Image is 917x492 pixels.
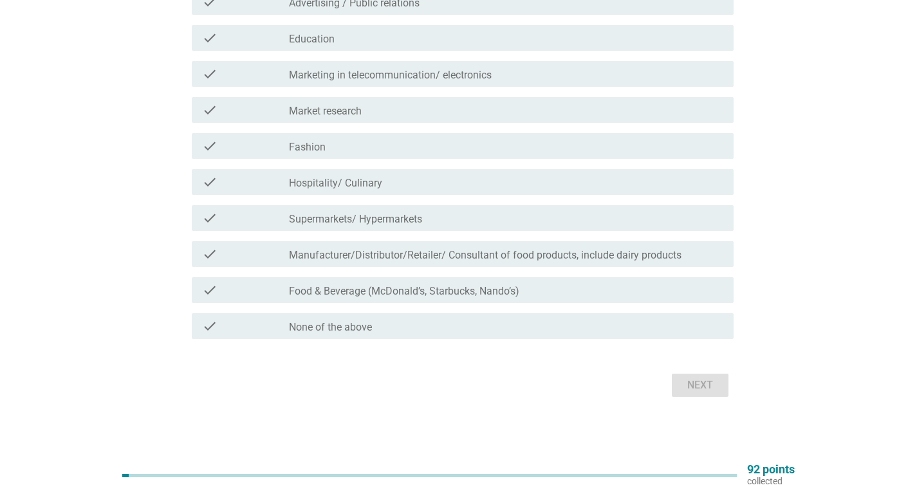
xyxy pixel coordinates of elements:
label: Supermarkets/ Hypermarkets [289,213,422,226]
label: Market research [289,105,362,118]
i: check [202,318,218,334]
label: Fashion [289,141,326,154]
label: Food & Beverage (McDonald’s, Starbucks, Nando’s) [289,285,519,298]
label: None of the above [289,321,372,334]
label: Hospitality/ Culinary [289,177,382,190]
i: check [202,138,218,154]
i: check [202,66,218,82]
i: check [202,174,218,190]
i: check [202,210,218,226]
label: Education [289,33,335,46]
i: check [202,102,218,118]
p: collected [747,475,795,487]
p: 92 points [747,464,795,475]
i: check [202,30,218,46]
i: check [202,282,218,298]
i: check [202,246,218,262]
label: Manufacturer/Distributor/Retailer/ Consultant of food products, include dairy products [289,249,681,262]
label: Marketing in telecommunication/ electronics [289,69,492,82]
